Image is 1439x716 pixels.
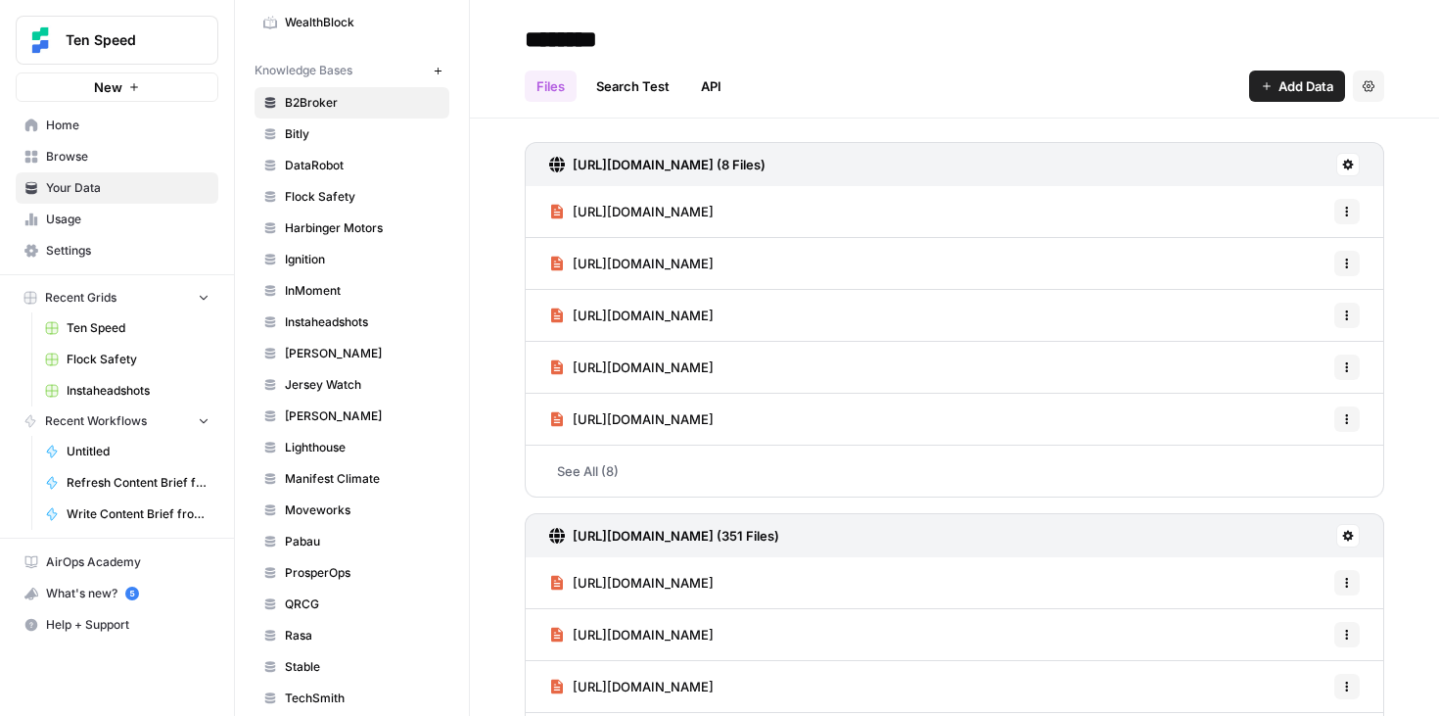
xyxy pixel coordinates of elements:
a: Search Test [584,71,681,102]
span: TechSmith [285,690,441,707]
img: Ten Speed Logo [23,23,58,58]
span: WealthBlock [285,14,441,31]
a: Home [16,110,218,141]
span: Instaheadshots [67,382,209,400]
a: [URL][DOMAIN_NAME] [549,557,714,608]
button: Recent Grids [16,283,218,312]
span: Refresh Content Brief from Keyword [DEV] [67,474,209,492]
a: [PERSON_NAME] [255,401,449,432]
span: [PERSON_NAME] [285,407,441,425]
a: DataRobot [255,150,449,181]
span: QRCG [285,596,441,613]
span: Flock Safety [67,351,209,368]
button: What's new? 5 [16,578,218,609]
a: [URL][DOMAIN_NAME] [549,661,714,712]
span: [URL][DOMAIN_NAME] [573,625,714,644]
span: Pabau [285,533,441,550]
span: Home [46,117,209,134]
a: Lighthouse [255,432,449,463]
span: Help + Support [46,616,209,634]
span: [URL][DOMAIN_NAME] [573,677,714,696]
a: [URL][DOMAIN_NAME] [549,290,714,341]
span: [URL][DOMAIN_NAME] [573,202,714,221]
span: B2Broker [285,94,441,112]
span: Untitled [67,443,209,460]
a: Ignition [255,244,449,275]
h3: [URL][DOMAIN_NAME] (351 Files) [573,526,779,546]
a: [URL][DOMAIN_NAME] [549,186,714,237]
span: Instaheadshots [285,313,441,331]
span: [URL][DOMAIN_NAME] [573,573,714,593]
a: Untitled [36,436,218,467]
span: Bitly [285,125,441,143]
a: B2Broker [255,87,449,119]
a: Refresh Content Brief from Keyword [DEV] [36,467,218,499]
a: TechSmith [255,683,449,714]
a: [URL][DOMAIN_NAME] [549,394,714,445]
a: InMoment [255,275,449,307]
span: Ignition [285,251,441,268]
a: [URL][DOMAIN_NAME] [549,238,714,289]
a: AirOps Academy [16,547,218,578]
a: [URL][DOMAIN_NAME] (8 Files) [549,143,766,186]
span: [PERSON_NAME] [285,345,441,362]
span: Write Content Brief from Keyword [DEV] [67,505,209,523]
a: Flock Safety [255,181,449,213]
a: Your Data [16,172,218,204]
span: Knowledge Bases [255,62,352,79]
a: Instaheadshots [36,375,218,406]
a: Browse [16,141,218,172]
span: AirOps Academy [46,553,209,571]
span: Manifest Climate [285,470,441,488]
a: [URL][DOMAIN_NAME] [549,609,714,660]
text: 5 [129,589,134,598]
button: Help + Support [16,609,218,641]
span: [URL][DOMAIN_NAME] [573,358,714,377]
button: Add Data [1249,71,1345,102]
a: Moveworks [255,495,449,526]
a: Files [525,71,577,102]
span: DataRobot [285,157,441,174]
span: Lighthouse [285,439,441,456]
span: Recent Workflows [45,412,147,430]
span: Usage [46,211,209,228]
span: Flock Safety [285,188,441,206]
span: [URL][DOMAIN_NAME] [573,254,714,273]
button: Workspace: Ten Speed [16,16,218,65]
span: Jersey Watch [285,376,441,394]
a: Settings [16,235,218,266]
span: Recent Grids [45,289,116,307]
a: Stable [255,651,449,683]
button: New [16,72,218,102]
span: Add Data [1278,76,1333,96]
span: Moveworks [285,501,441,519]
span: InMoment [285,282,441,300]
a: Instaheadshots [255,307,449,338]
a: 5 [125,587,139,600]
a: See All (8) [525,446,1384,497]
a: [URL][DOMAIN_NAME] [549,342,714,393]
a: Pabau [255,526,449,557]
span: New [94,77,122,97]
a: Flock Safety [36,344,218,375]
span: Browse [46,148,209,166]
div: What's new? [17,579,217,608]
a: Harbinger Motors [255,213,449,244]
span: ProsperOps [285,564,441,582]
span: Ten Speed [67,319,209,337]
a: API [689,71,733,102]
span: Your Data [46,179,209,197]
span: [URL][DOMAIN_NAME] [573,306,714,325]
span: Stable [285,658,441,676]
a: ProsperOps [255,557,449,589]
a: Manifest Climate [255,463,449,495]
a: Usage [16,204,218,235]
a: QRCG [255,589,449,620]
a: Ten Speed [36,312,218,344]
a: Write Content Brief from Keyword [DEV] [36,499,218,530]
a: WealthBlock [255,7,449,38]
a: [URL][DOMAIN_NAME] (351 Files) [549,514,779,557]
a: Rasa [255,620,449,651]
button: Recent Workflows [16,406,218,436]
span: Rasa [285,627,441,644]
